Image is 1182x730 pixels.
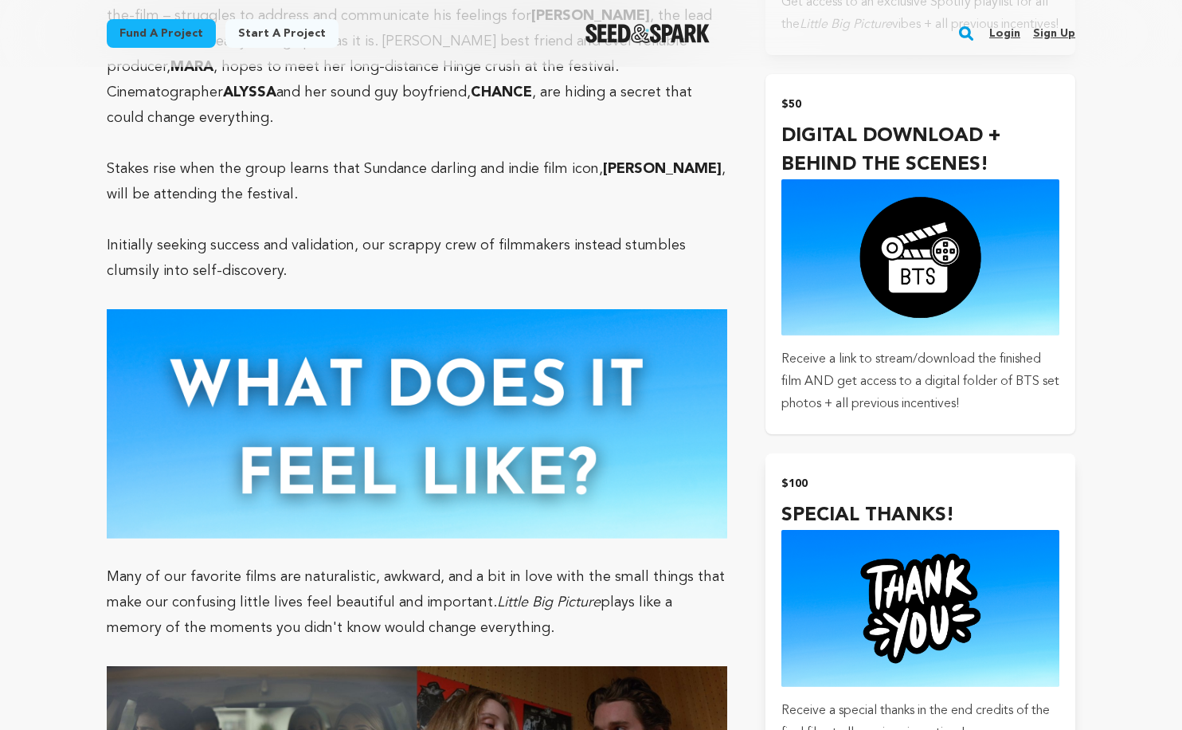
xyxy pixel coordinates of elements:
[781,348,1059,415] p: Receive a link to stream/download the finished film AND get access to a digital folder of BTS set...
[107,156,727,207] p: Stakes rise when the group learns that Sundance darling and indie film icon, , will be attending ...
[781,473,1059,495] h2: $100
[1033,21,1075,46] a: Sign up
[107,233,727,284] p: Initially seeking success and validation, our scrappy crew of filmmakers instead stumbles clumsil...
[223,85,276,100] strong: ALYSSA
[781,93,1059,116] h2: $50
[585,24,710,43] a: Seed&Spark Homepage
[471,85,532,100] strong: CHANCE
[781,122,1059,179] h4: DIGITAL DOWNLOAD + BEHIND THE SCENES!
[781,501,1059,530] h4: SPECIAL THANKS!
[107,564,727,641] p: Many of our favorite films are naturalistic, awkward, and a bit in love with the small things tha...
[781,530,1059,686] img: incentive
[107,309,727,539] img: 1754431574-FEEL1.png
[781,179,1059,336] img: incentive
[765,74,1075,434] button: $50 DIGITAL DOWNLOAD + BEHIND THE SCENES! incentive Receive a link to stream/download the finishe...
[989,21,1020,46] a: Login
[225,19,339,48] a: Start a project
[585,24,710,43] img: Seed&Spark Logo Dark Mode
[603,162,722,176] strong: [PERSON_NAME]
[170,60,213,74] strong: MARA
[497,595,601,610] em: Little Big Picture
[107,19,216,48] a: Fund a project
